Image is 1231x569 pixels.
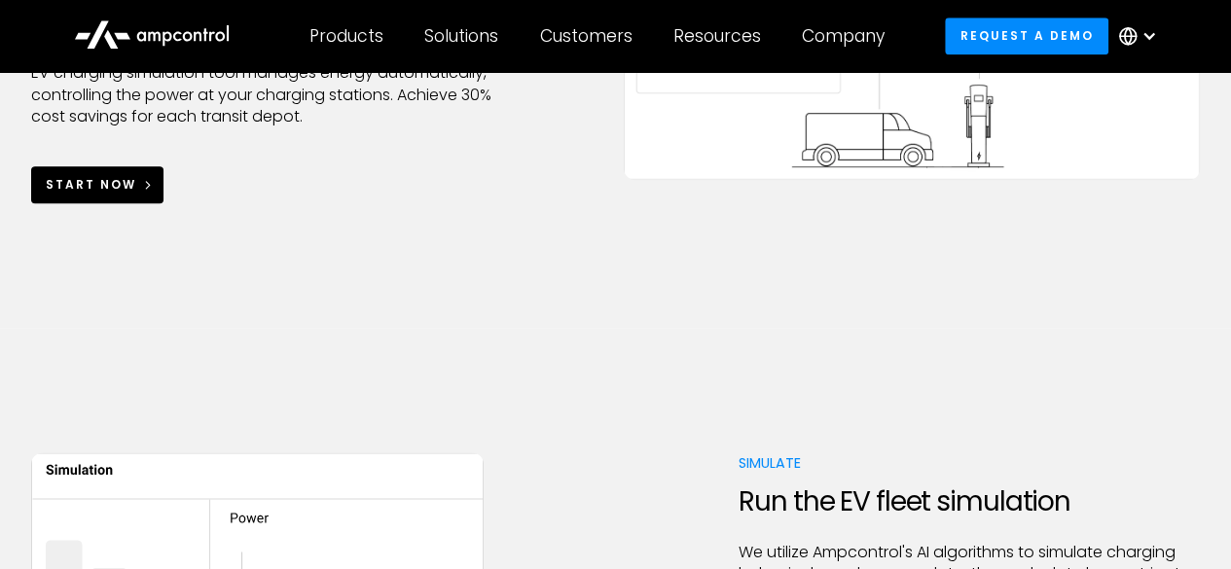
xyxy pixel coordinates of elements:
[802,25,885,47] div: Company
[739,485,1200,518] h3: Run the EV fleet simulation
[540,25,633,47] div: Customers
[673,25,761,47] div: Resources
[424,25,498,47] div: Solutions
[46,176,136,194] div: Start Now
[739,452,1200,474] div: Simulate
[31,62,492,127] p: EV charging simulation tool manages energy automatically, controlling the power at your charging ...
[945,18,1108,53] a: Request a demo
[309,25,383,47] div: Products
[31,166,163,202] a: Start Now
